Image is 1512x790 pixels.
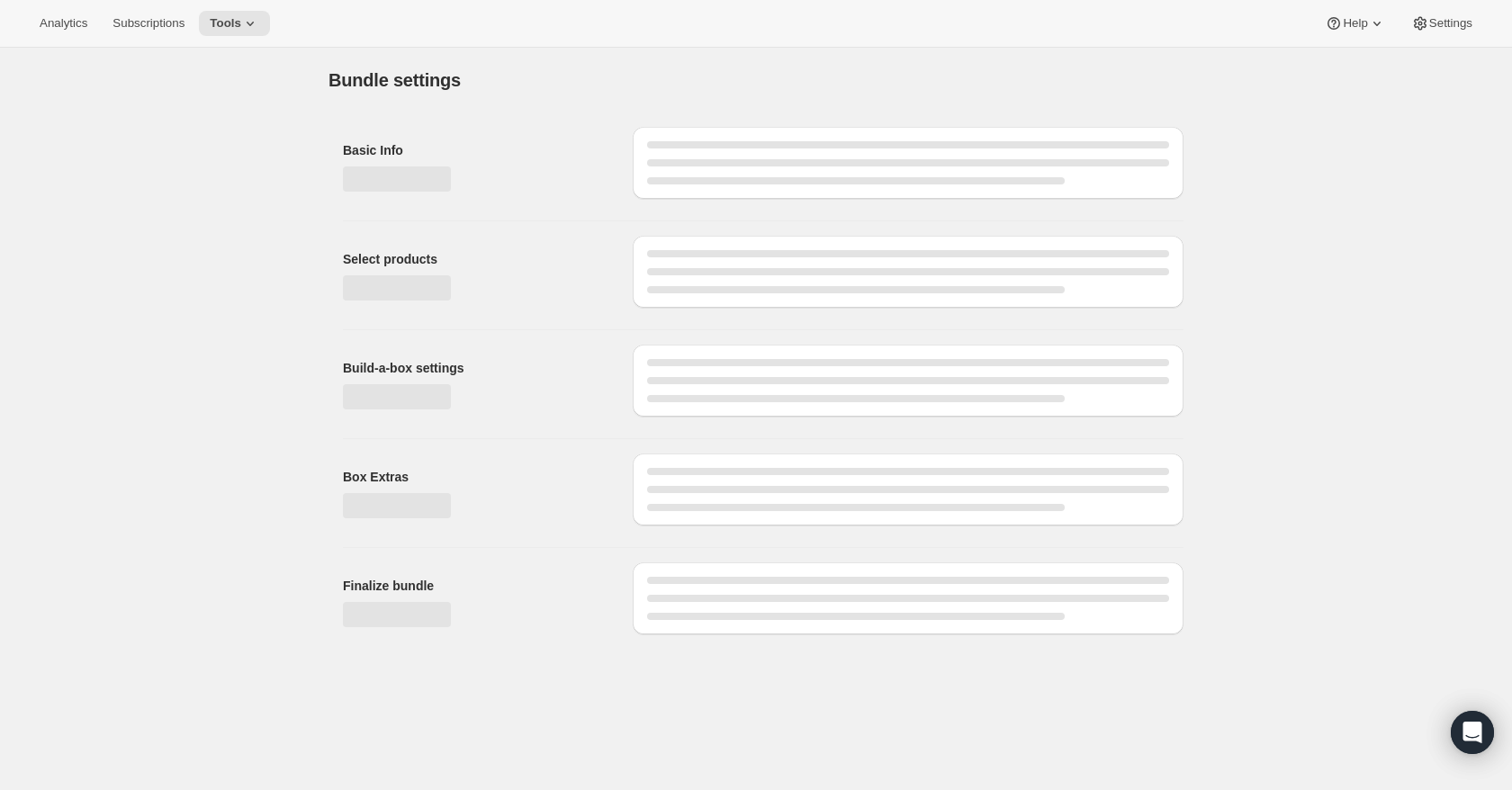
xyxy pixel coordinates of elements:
h2: Box Extras [343,468,604,486]
span: Subscriptions [112,16,184,31]
button: Tools [199,11,270,36]
h1: Bundle settings [328,69,461,91]
button: Settings [1400,11,1483,36]
h2: Basic Info [343,141,604,159]
h2: Select products [343,250,604,268]
button: Help [1314,11,1396,36]
div: Page loading [307,48,1205,649]
button: Subscriptions [102,11,195,36]
span: Settings [1429,16,1472,31]
h2: Finalize bundle [343,577,604,595]
span: Help [1343,16,1367,31]
div: Open Intercom Messenger [1451,711,1494,754]
h2: Build-a-box settings [343,359,604,377]
span: Analytics [40,16,87,31]
button: Analytics [29,11,98,36]
span: Tools [210,16,241,31]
